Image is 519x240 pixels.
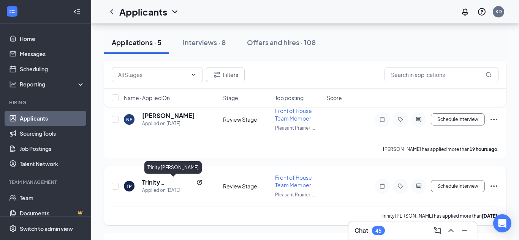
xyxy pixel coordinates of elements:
[223,94,238,102] span: Stage
[414,183,423,189] svg: ActiveChat
[20,205,85,221] a: DocumentsCrown
[223,182,271,190] div: Review Stage
[20,126,85,141] a: Sourcing Tools
[275,94,304,102] span: Job posting
[445,224,457,237] button: ChevronUp
[9,225,17,232] svg: Settings
[20,46,85,61] a: Messages
[20,141,85,156] a: Job Postings
[396,116,405,122] svg: Tag
[378,183,387,189] svg: Note
[20,111,85,126] a: Applicants
[124,94,170,102] span: Name · Applied On
[414,116,423,122] svg: ActiveChat
[383,146,498,152] p: [PERSON_NAME] has applied more than .
[20,190,85,205] a: Team
[183,38,226,47] div: Interviews · 8
[433,226,442,235] svg: ComposeMessage
[190,72,196,78] svg: ChevronDown
[385,67,498,82] input: Search in applications
[477,7,486,16] svg: QuestionInfo
[20,80,85,88] div: Reporting
[223,116,271,123] div: Review Stage
[375,227,381,234] div: 45
[396,183,405,189] svg: Tag
[20,31,85,46] a: Home
[431,224,443,237] button: ComposeMessage
[495,8,502,15] div: KD
[9,80,17,88] svg: Analysis
[489,115,498,124] svg: Ellipses
[9,99,83,106] div: Hiring
[118,71,187,79] input: All Stages
[142,111,195,120] h5: [PERSON_NAME]
[486,72,492,78] svg: MagnifyingGlass
[170,7,179,16] svg: ChevronDown
[470,146,497,152] b: 19 hours ago
[142,178,193,187] h5: Trinity [PERSON_NAME]
[460,226,469,235] svg: Minimize
[431,180,485,192] button: Schedule Interview
[196,179,203,185] svg: Reapply
[107,7,116,16] svg: ChevronLeft
[127,183,132,190] div: TP
[142,120,195,127] div: Applied on [DATE]
[144,161,202,174] div: Trinity [PERSON_NAME]
[142,187,203,194] div: Applied on [DATE]
[212,70,222,79] svg: Filter
[247,38,316,47] div: Offers and hires · 108
[459,224,471,237] button: Minimize
[20,225,73,232] div: Switch to admin view
[327,94,342,102] span: Score
[382,213,498,219] p: Trinity [PERSON_NAME] has applied more than .
[431,113,485,125] button: Schedule Interview
[275,174,312,188] span: Front of House Team Member
[9,179,83,185] div: Team Management
[20,156,85,171] a: Talent Network
[73,8,81,16] svg: Collapse
[206,67,245,82] button: Filter Filters
[493,214,511,232] div: Open Intercom Messenger
[489,182,498,191] svg: Ellipses
[8,8,16,15] svg: WorkstreamLogo
[126,116,132,123] div: NF
[460,7,470,16] svg: Notifications
[378,116,387,122] svg: Note
[446,226,456,235] svg: ChevronUp
[354,226,368,235] h3: Chat
[482,213,497,219] b: [DATE]
[20,61,85,77] a: Scheduling
[275,125,315,131] span: Pleasant Prairie ( ...
[275,192,315,198] span: Pleasant Prairie ( ...
[112,38,161,47] div: Applications · 5
[119,5,167,18] h1: Applicants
